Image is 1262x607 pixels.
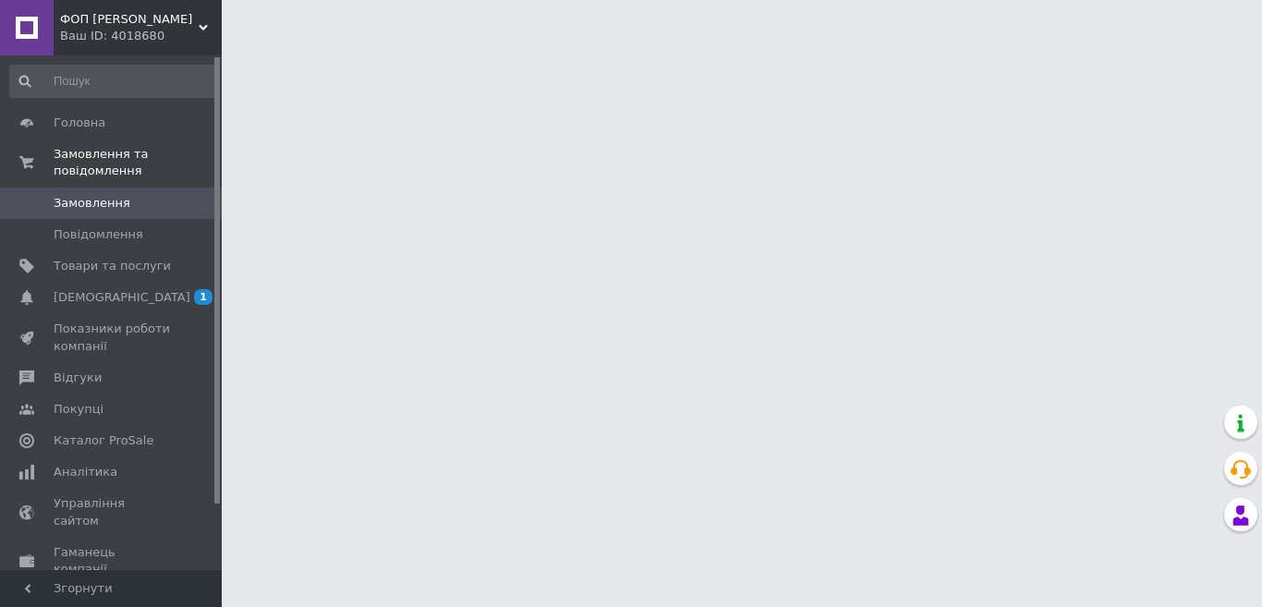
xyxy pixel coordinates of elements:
[54,495,171,528] span: Управління сайтом
[54,464,117,480] span: Аналітика
[54,401,103,418] span: Покупці
[54,146,222,179] span: Замовлення та повідомлення
[60,11,199,28] span: ФОП Дмитерко
[54,195,130,212] span: Замовлення
[54,258,171,274] span: Товари та послуги
[54,289,190,306] span: [DEMOGRAPHIC_DATA]
[54,370,102,386] span: Відгуки
[54,432,153,449] span: Каталог ProSale
[194,289,212,305] span: 1
[54,321,171,354] span: Показники роботи компанії
[54,115,105,131] span: Головна
[9,65,218,98] input: Пошук
[60,28,222,44] div: Ваш ID: 4018680
[54,226,143,243] span: Повідомлення
[54,544,171,577] span: Гаманець компанії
